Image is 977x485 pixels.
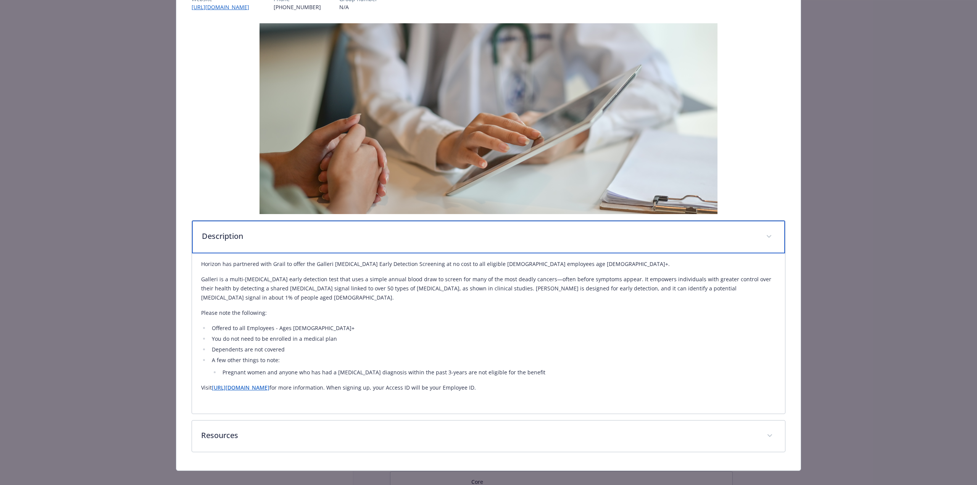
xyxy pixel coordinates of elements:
[210,334,776,343] li: You do not need to be enrolled in a medical plan
[201,430,758,441] p: Resources
[210,345,776,354] li: Dependents are not covered
[192,3,255,11] a: [URL][DOMAIN_NAME]
[202,230,757,242] p: Description
[192,421,785,452] div: Resources
[201,383,776,392] p: Visit for more information. When signing up, your Access ID will be your Employee ID.
[339,3,377,11] p: N/A
[210,324,776,333] li: Offered to all Employees - Ages [DEMOGRAPHIC_DATA]+
[210,356,776,377] li: A few other things to note:
[192,221,785,253] div: Description
[192,253,785,414] div: Description
[201,259,776,269] p: Horizon has partnered with Grail to offer the Galleri [MEDICAL_DATA] Early Detection Screening at...
[220,368,776,377] li: Pregnant women and anyone who has had a [MEDICAL_DATA] diagnosis within the past 3-years are not ...
[201,308,776,317] p: Please note the following:
[201,275,776,302] p: Galleri is a multi-[MEDICAL_DATA] early detection test that uses a simple annual blood draw to sc...
[212,384,269,391] a: [URL][DOMAIN_NAME]
[274,3,321,11] p: [PHONE_NUMBER]
[260,23,717,214] img: banner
